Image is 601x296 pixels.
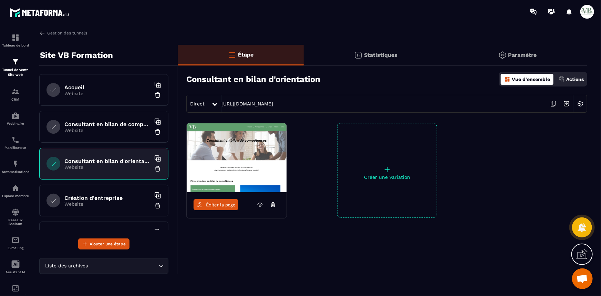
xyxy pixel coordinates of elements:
[2,231,29,255] a: emailemailE-mailing
[11,160,20,168] img: automations
[512,76,550,82] p: Vue d'ensemble
[2,170,29,174] p: Automatisations
[64,84,151,91] h6: Accueil
[338,165,437,174] p: +
[11,58,20,66] img: formation
[2,82,29,106] a: formationformationCRM
[187,123,287,192] img: image
[11,33,20,42] img: formation
[504,76,510,82] img: dashboard-orange.40269519.svg
[44,262,90,270] span: Liste des archives
[64,127,151,133] p: Website
[338,174,437,180] p: Créer une variation
[2,122,29,125] p: Webinaire
[2,155,29,179] a: automationsautomationsAutomatisations
[194,199,238,210] a: Éditer la page
[2,203,29,231] a: social-networksocial-networkRéseaux Sociaux
[364,52,397,58] p: Statistiques
[154,92,161,99] img: trash
[2,106,29,131] a: automationsautomationsWebinaire
[566,76,584,82] p: Actions
[221,101,273,106] a: [URL][DOMAIN_NAME]
[39,30,45,36] img: arrow
[2,218,29,226] p: Réseaux Sociaux
[2,28,29,52] a: formationformationTableau de bord
[78,238,129,249] button: Ajouter une étape
[354,51,362,59] img: stats.20deebd0.svg
[190,101,205,106] span: Direct
[11,88,20,96] img: formation
[64,158,151,164] h6: Consultant en bilan d'orientation
[2,146,29,150] p: Planificateur
[39,30,87,36] a: Gestion des tunnels
[2,43,29,47] p: Tableau de bord
[64,195,151,201] h6: Création d'entreprise
[11,136,20,144] img: scheduler
[154,129,161,135] img: trash
[2,246,29,250] p: E-mailing
[2,68,29,77] p: Tunnel de vente Site web
[11,284,20,293] img: accountant
[574,97,587,110] img: setting-w.858f3a88.svg
[228,51,236,59] img: bars-o.4a397970.svg
[2,270,29,274] p: Assistant IA
[39,258,168,274] div: Search for option
[11,236,20,244] img: email
[2,179,29,203] a: automationsautomationsEspace membre
[2,52,29,82] a: formationformationTunnel de vente Site web
[11,112,20,120] img: automations
[11,184,20,192] img: automations
[10,6,72,19] img: logo
[64,164,151,170] p: Website
[560,97,573,110] img: arrow-next.bcc2205e.svg
[238,51,253,58] p: Étape
[186,74,320,84] h3: Consultant en bilan d'orientation
[64,201,151,207] p: Website
[206,202,236,207] span: Éditer la page
[508,52,537,58] p: Paramètre
[154,165,161,172] img: trash
[40,48,113,62] p: Site VB Formation
[2,255,29,279] a: Assistant IA
[64,121,151,127] h6: Consultant en bilan de compétences
[90,241,126,247] span: Ajouter une étape
[11,208,20,216] img: social-network
[90,262,157,270] input: Search for option
[154,202,161,209] img: trash
[498,51,507,59] img: setting-gr.5f69749f.svg
[572,268,593,289] div: Ouvrir le chat
[64,91,151,96] p: Website
[2,131,29,155] a: schedulerschedulerPlanificateur
[2,98,29,101] p: CRM
[2,194,29,198] p: Espace membre
[559,76,565,82] img: actions.d6e523a2.png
